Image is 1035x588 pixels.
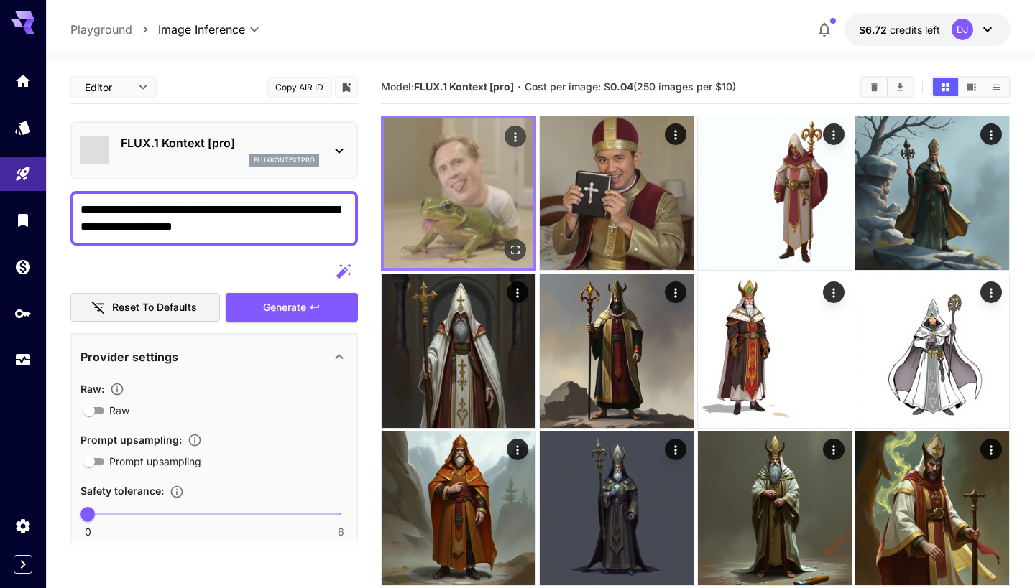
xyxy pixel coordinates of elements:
[121,134,319,151] p: FLUX.1 Kontext [pro]
[384,118,533,268] img: 2Q==
[888,78,913,96] button: Download All
[610,80,633,93] b: 0.04
[381,80,514,93] span: Model:
[981,439,1003,460] div: Actions
[267,77,332,98] button: Copy AIR ID
[952,19,973,40] div: DJ
[890,24,940,36] span: credits left
[540,116,694,270] img: Z
[862,78,887,96] button: Clear Images
[263,299,306,317] span: Generate
[507,439,529,460] div: Actions
[540,274,694,428] img: 9k=
[104,382,130,396] button: Controls the level of post-processing applied to generated images.
[984,78,1009,96] button: Show images in list view
[70,293,220,322] button: Reset to defaults
[338,525,344,539] span: 6
[70,21,158,38] nav: breadcrumb
[14,351,32,369] div: Usage
[698,431,852,585] img: 9k=
[931,76,1011,98] div: Show images in grid viewShow images in video viewShow images in list view
[85,525,91,539] span: 0
[505,239,527,261] div: Open in fullscreen
[382,274,535,428] img: 9k=
[665,439,686,460] div: Actions
[823,439,845,460] div: Actions
[959,78,984,96] button: Show images in video view
[158,21,245,38] span: Image Inference
[933,78,958,96] button: Show images in grid view
[845,13,1011,46] button: $6.718DJ
[340,78,353,95] button: Add to library
[414,80,514,93] b: FLUX.1 Kontext [pro]
[525,80,736,93] span: Cost per image: $ (250 images per $10)
[164,485,190,499] button: Controls the tolerance level for input and output content moderation. Lower values apply stricter...
[507,281,529,303] div: Actions
[855,274,1009,428] img: 9k=
[14,165,32,183] div: Playground
[859,22,940,37] div: $6.718
[517,78,521,95] p: ·
[855,116,1009,270] img: Z
[182,433,208,447] button: Enables automatic enhancement and expansion of the input prompt to improve generation quality and...
[109,454,201,469] span: Prompt upsampling
[254,155,315,165] p: fluxkontextpro
[14,258,32,276] div: Wallet
[14,555,32,574] button: Expand sidebar
[859,24,890,36] span: $6.72
[382,431,535,585] img: 9k=
[823,281,845,303] div: Actions
[80,485,164,497] span: Safety tolerance :
[226,293,358,322] button: Generate
[80,340,348,374] div: Provider settings
[80,434,182,446] span: Prompt upsampling :
[665,281,686,303] div: Actions
[14,118,32,136] div: Models
[80,348,178,365] p: Provider settings
[540,431,694,585] img: Z
[80,129,348,172] div: FLUX.1 Kontext [pro]fluxkontextpro
[981,281,1003,303] div: Actions
[823,123,845,145] div: Actions
[14,211,32,229] div: Library
[698,274,852,428] img: 2Q==
[14,517,32,535] div: Settings
[14,72,32,90] div: Home
[860,76,914,98] div: Clear ImagesDownload All
[80,383,104,395] span: Raw :
[698,116,852,270] img: Z
[70,21,132,38] a: Playground
[855,431,1009,585] img: 2Q==
[109,403,129,418] span: Raw
[665,123,686,145] div: Actions
[85,80,129,95] span: Editor
[981,123,1003,145] div: Actions
[505,126,527,147] div: Actions
[14,304,32,322] div: API Keys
